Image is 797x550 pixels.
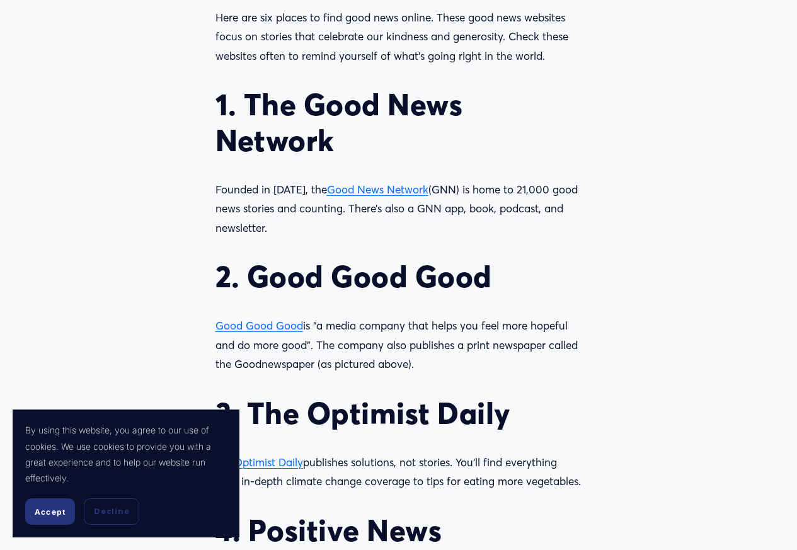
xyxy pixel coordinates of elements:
[215,316,582,374] p: is “a media company that helps you feel more hopeful and do more good”. The company also publishe...
[94,506,129,517] span: Decline
[13,410,239,537] section: Cookie banner
[25,422,227,486] p: By using this website, you agree to our use of cookies. We use cookies to provide you with a grea...
[215,319,303,332] a: Good Good Good
[215,87,582,158] h2: 1. The Good News Network
[215,513,582,549] h2: 4. Positive News
[215,259,582,295] h2: 2. Good Good Good
[215,8,582,66] p: Here are six places to find good news online. These good news websites focus on stories that cele...
[215,180,582,238] p: Founded in [DATE], the (GNN) is home to 21,000 good news stories and counting. There’s also a GNN...
[84,498,139,525] button: Decline
[215,396,582,432] h2: 3. The Optimist Daily
[35,507,66,517] span: Accept
[25,498,75,525] button: Accept
[327,183,428,196] a: Good News Network
[234,455,303,469] a: Optimist Daily
[215,453,582,491] p: The publishes solutions, not stories. You’ll find everything from in-depth climate change coverag...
